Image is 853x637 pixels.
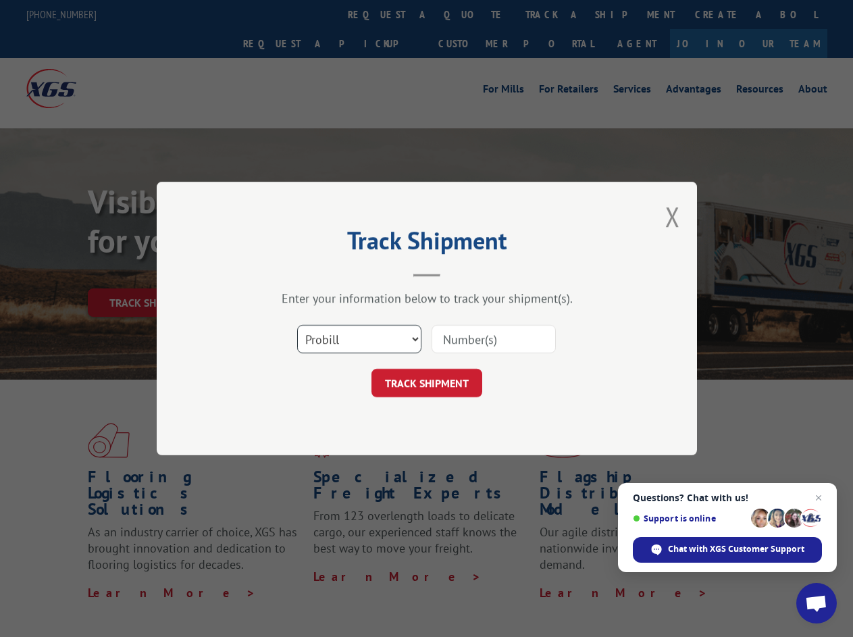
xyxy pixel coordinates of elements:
[665,199,680,234] button: Close modal
[668,543,804,555] span: Chat with XGS Customer Support
[371,369,482,397] button: TRACK SHIPMENT
[633,513,746,524] span: Support is online
[224,231,629,257] h2: Track Shipment
[633,492,822,503] span: Questions? Chat with us!
[633,537,822,563] span: Chat with XGS Customer Support
[432,325,556,353] input: Number(s)
[796,583,837,623] a: Open chat
[224,290,629,306] div: Enter your information below to track your shipment(s).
